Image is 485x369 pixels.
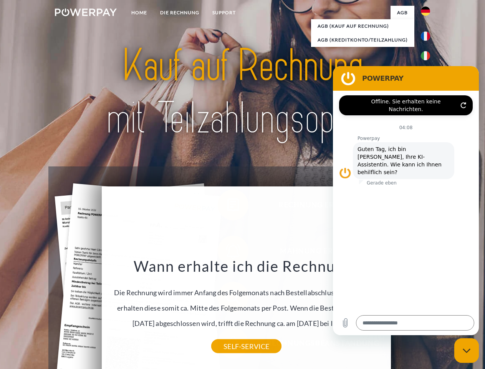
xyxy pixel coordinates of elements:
[211,339,281,353] a: SELF-SERVICE
[454,338,479,363] iframe: Schaltfläche zum Öffnen des Messaging-Fensters; Konversation läuft
[333,66,479,335] iframe: Messaging-Fenster
[106,257,387,346] div: Die Rechnung wird immer Anfang des Folgemonats nach Bestellabschluss generiert. Sie erhalten dies...
[154,6,206,20] a: DIE RECHNUNG
[391,6,414,20] a: agb
[421,32,430,41] img: fr
[55,8,117,16] img: logo-powerpay-white.svg
[421,51,430,60] img: it
[73,37,412,147] img: title-powerpay_de.svg
[311,19,414,33] a: AGB (Kauf auf Rechnung)
[125,6,154,20] a: Home
[206,6,242,20] a: SUPPORT
[421,7,430,16] img: de
[106,257,387,275] h3: Wann erhalte ich die Rechnung?
[311,33,414,47] a: AGB (Kreditkonto/Teilzahlung)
